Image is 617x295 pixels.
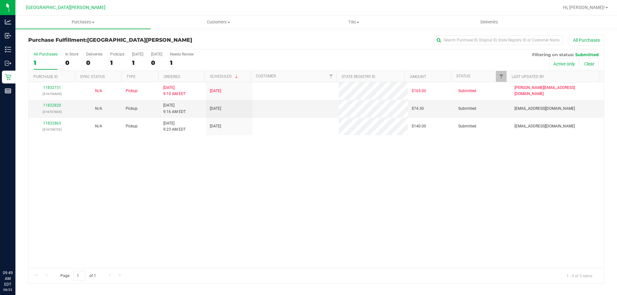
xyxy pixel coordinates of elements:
div: 0 [86,59,103,66]
a: Customer [256,74,276,78]
a: Customers [151,15,286,29]
span: Deliveries [472,19,507,25]
inline-svg: Inventory [5,46,11,53]
p: (316756609) [32,91,71,97]
span: $165.00 [412,88,426,94]
input: Search Purchase ID, Original ID, State Registry ID or Customer Name... [434,35,562,45]
span: $74.30 [412,106,424,112]
a: 11832863 [43,121,61,126]
span: $140.00 [412,123,426,129]
span: Submitted [458,106,476,112]
span: Not Applicable [95,89,102,93]
span: [DATE] 9:23 AM EDT [163,120,186,133]
div: [DATE] [151,52,162,56]
span: [PERSON_NAME][EMAIL_ADDRESS][DOMAIN_NAME] [514,85,600,97]
a: Status [456,74,470,78]
span: Not Applicable [95,106,102,111]
span: Purchases [15,19,151,25]
button: N/A [95,123,102,129]
p: 08/23 [3,287,13,292]
div: 1 [132,59,143,66]
span: Pickup [126,88,138,94]
span: [DATE] [210,106,221,112]
a: 11832731 [43,85,61,90]
div: PickUps [110,52,124,56]
span: Submitted [575,52,599,57]
h3: Purchase Fulfillment: [28,37,220,43]
a: Filter [326,71,336,82]
p: 09:49 AM EDT [3,270,13,287]
a: Tills [286,15,421,29]
span: Pickup [126,123,138,129]
inline-svg: Reports [5,88,11,94]
a: Filter [496,71,506,82]
span: Hi, [PERSON_NAME]! [563,5,605,10]
span: [DATE] [210,88,221,94]
div: In Store [65,52,78,56]
span: [EMAIL_ADDRESS][DOMAIN_NAME] [514,106,575,112]
input: 1 [74,271,85,281]
button: Clear [580,58,599,69]
a: Type [126,74,136,79]
inline-svg: Outbound [5,60,11,66]
span: [GEOGRAPHIC_DATA][PERSON_NAME] [26,5,105,10]
span: [DATE] 9:16 AM EDT [163,102,186,115]
span: 1 - 3 of 3 items [561,271,597,281]
span: [DATE] [210,123,221,129]
a: 11832820 [43,103,61,108]
span: Tills [286,19,421,25]
div: All Purchases [34,52,58,56]
inline-svg: Inbound [5,32,11,39]
span: [DATE] 9:10 AM EDT [163,85,186,97]
a: Ordered [164,74,180,79]
p: (316758732) [32,126,71,133]
p: (316757835) [32,109,71,115]
button: N/A [95,88,102,94]
div: 0 [65,59,78,66]
div: 1 [110,59,124,66]
a: Purchases [15,15,151,29]
button: N/A [95,106,102,112]
a: State Registry ID [342,74,375,79]
span: Page of 1 [55,271,101,281]
span: Submitted [458,123,476,129]
div: 0 [151,59,162,66]
inline-svg: Retail [5,74,11,80]
span: Not Applicable [95,124,102,128]
div: [DATE] [132,52,143,56]
div: 1 [34,59,58,66]
div: Deliveries [86,52,103,56]
span: Customers [151,19,286,25]
a: Deliveries [422,15,557,29]
div: Needs Review [170,52,194,56]
div: 1 [170,59,194,66]
span: Pickup [126,106,138,112]
span: Submitted [458,88,476,94]
inline-svg: Analytics [5,19,11,25]
button: All Purchases [569,35,604,46]
iframe: Resource center [6,244,26,263]
a: Amount [410,74,426,79]
button: Active only [549,58,579,69]
a: Scheduled [210,74,239,79]
a: Sync Status [80,74,105,79]
span: [GEOGRAPHIC_DATA][PERSON_NAME] [87,37,192,43]
span: Filtering on status: [532,52,574,57]
a: Purchase ID [33,74,58,79]
a: Last Updated By [512,74,544,79]
span: [EMAIL_ADDRESS][DOMAIN_NAME] [514,123,575,129]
